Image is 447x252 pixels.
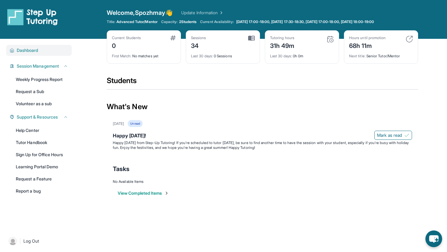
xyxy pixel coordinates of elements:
a: Weekly Progress Report [12,74,72,85]
span: Last 30 days : [191,54,213,58]
div: 34 [191,40,206,50]
span: Log Out [23,238,39,244]
span: Support & Resources [17,114,58,120]
a: Tutor Handbook [12,137,72,148]
div: 0 Sessions [191,50,255,59]
div: What's New [107,93,418,120]
div: Happy [DATE]! [113,132,412,140]
a: Report a bug [12,186,72,197]
div: Students [107,76,418,89]
img: logo [7,8,58,25]
span: Dashboard [17,47,38,53]
span: Session Management [17,63,59,69]
p: Happy [DATE] from Step-Up Tutoring! If you're scheduled to tutor [DATE], be sure to find another ... [113,140,412,150]
div: Unread [128,120,142,127]
a: Update Information [181,10,224,16]
button: Support & Resources [14,114,68,120]
div: Sessions [191,35,206,40]
img: Mark as read [404,133,409,138]
div: Current Students [112,35,141,40]
span: Mark as read [377,132,402,138]
span: 2 Students [179,19,197,24]
div: [DATE] [113,121,124,126]
span: Last 30 days : [270,54,292,58]
div: No Available Items [113,179,412,184]
span: Current Availability: [200,19,234,24]
div: 0 [112,40,141,50]
span: | [19,237,21,245]
button: Session Management [14,63,68,69]
button: Dashboard [14,47,68,53]
img: user-img [9,237,17,245]
div: 68h 11m [349,40,386,50]
span: First Match : [112,54,131,58]
a: Learning Portal Demo [12,161,72,172]
a: Help Center [12,125,72,136]
span: Advanced Tutor/Mentor [116,19,157,24]
img: card [327,35,334,43]
button: View Completed Items [118,190,169,196]
div: Senior Tutor/Mentor [349,50,413,59]
div: Tutoring hours [270,35,295,40]
span: Next title : [349,54,366,58]
a: Sign Up for Office Hours [12,149,72,160]
div: 0h 0m [270,50,334,59]
img: card [248,35,255,41]
div: Hours until promotion [349,35,386,40]
img: Chevron Right [218,10,224,16]
a: Volunteer as a sub [12,98,72,109]
span: Capacity: [161,19,178,24]
span: Welcome, Spozhmay 👋 [107,8,173,17]
a: Request a Sub [12,86,72,97]
img: card [406,35,413,43]
button: chat-button [425,230,442,247]
div: No matches yet [112,50,176,59]
div: 31h 49m [270,40,295,50]
button: Mark as read [374,131,412,140]
a: [DATE] 17:00-18:00, [DATE] 17:30-18:30, [DATE] 17:00-18:00, [DATE] 18:00-19:00 [235,19,375,24]
a: |Log Out [6,234,72,248]
a: Request a Feature [12,173,72,184]
span: Tasks [113,165,130,173]
img: card [170,35,176,40]
span: [DATE] 17:00-18:00, [DATE] 17:30-18:30, [DATE] 17:00-18:00, [DATE] 18:00-19:00 [236,19,374,24]
span: Title: [107,19,115,24]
